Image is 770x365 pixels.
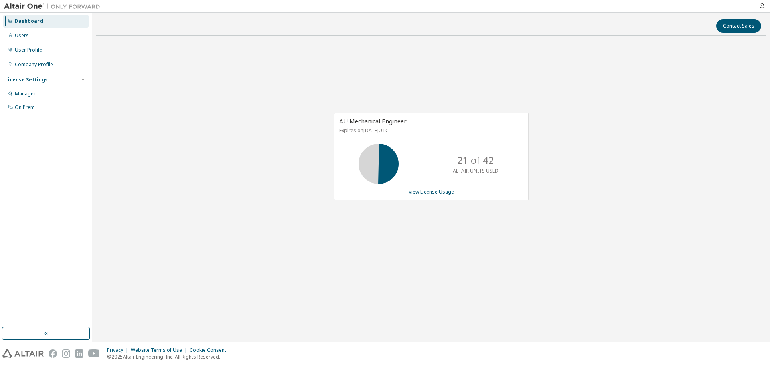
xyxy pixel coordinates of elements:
[5,77,48,83] div: License Settings
[15,91,37,97] div: Managed
[190,347,231,353] div: Cookie Consent
[107,347,131,353] div: Privacy
[4,2,104,10] img: Altair One
[75,349,83,358] img: linkedin.svg
[2,349,44,358] img: altair_logo.svg
[15,104,35,111] div: On Prem
[457,153,494,167] p: 21 of 42
[15,32,29,39] div: Users
[62,349,70,358] img: instagram.svg
[339,117,407,125] span: AU Mechanical Engineer
[49,349,57,358] img: facebook.svg
[88,349,100,358] img: youtube.svg
[453,167,498,174] p: ALTAIR UNITS USED
[131,347,190,353] div: Website Terms of Use
[15,61,53,68] div: Company Profile
[107,353,231,360] p: © 2025 Altair Engineering, Inc. All Rights Reserved.
[15,18,43,24] div: Dashboard
[409,188,454,195] a: View License Usage
[15,47,42,53] div: User Profile
[339,127,521,134] p: Expires on [DATE] UTC
[716,19,761,33] button: Contact Sales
